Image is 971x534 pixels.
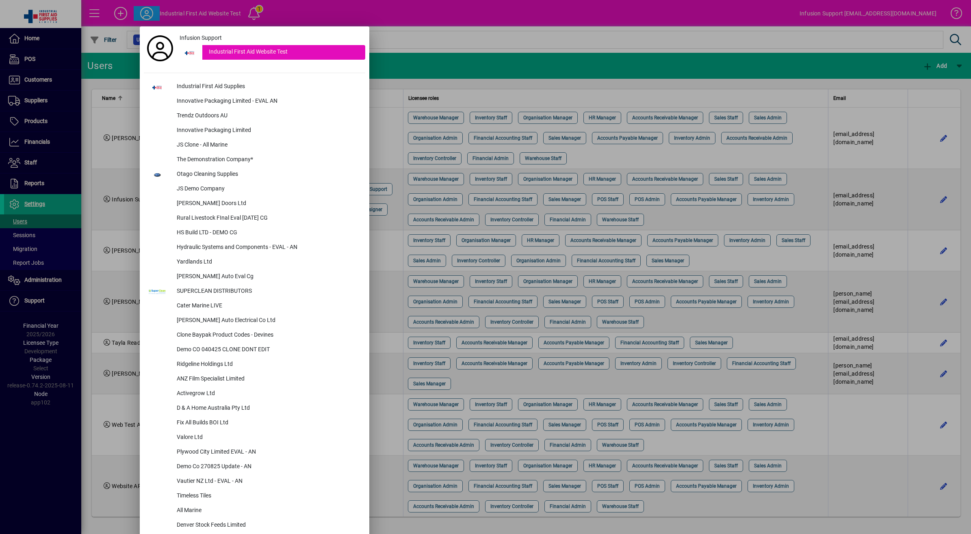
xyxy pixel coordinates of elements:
div: Fix All Builds BOI Ltd [170,416,365,430]
div: Vautier NZ Ltd - EVAL - AN [170,474,365,489]
div: Innovative Packaging Limited [170,123,365,138]
button: Industrial First Aid Supplies [144,80,365,94]
div: Cater Marine LIVE [170,299,365,313]
a: Infusion Support [176,30,365,45]
div: Industrial First Aid Supplies [170,80,365,94]
button: Plywood City Limited EVAL - AN [144,445,365,460]
button: Innovative Packaging Limited - EVAL AN [144,94,365,109]
div: HS Build LTD - DEMO CG [170,226,365,240]
div: ANZ Film Specialist Limited [170,372,365,387]
div: The Demonstration Company* [170,153,365,167]
button: Demo Co 270825 Update - AN [144,460,365,474]
button: Industrial First Aid Website Test [176,45,365,60]
button: JS Clone - All Marine [144,138,365,153]
button: Rural Livestock FInal Eval [DATE] CG [144,211,365,226]
div: Hydraulic Systems and Components - EVAL - AN [170,240,365,255]
div: Denver Stock Feeds Limited [170,518,365,533]
button: Demo CO 040425 CLONE DONT EDIT [144,343,365,357]
a: Profile [144,41,176,56]
div: JS Clone - All Marine [170,138,365,153]
button: [PERSON_NAME] Auto Electrical Co Ltd [144,313,365,328]
div: Trendz Outdoors AU [170,109,365,123]
div: [PERSON_NAME] Auto Eval Cg [170,270,365,284]
div: Rural Livestock FInal Eval [DATE] CG [170,211,365,226]
button: [PERSON_NAME] Doors Ltd [144,197,365,211]
button: Vautier NZ Ltd - EVAL - AN [144,474,365,489]
div: Industrial First Aid Website Test [202,45,365,60]
button: Hydraulic Systems and Components - EVAL - AN [144,240,365,255]
div: Otago Cleaning Supplies [170,167,365,182]
span: Infusion Support [180,34,222,42]
div: [PERSON_NAME] Doors Ltd [170,197,365,211]
div: JS Demo Company [170,182,365,197]
button: Otago Cleaning Supplies [144,167,365,182]
div: Plywood City Limited EVAL - AN [170,445,365,460]
button: Fix All Builds BOI Ltd [144,416,365,430]
button: SUPERCLEAN DISTRIBUTORS [144,284,365,299]
button: Innovative Packaging Limited [144,123,365,138]
button: Activegrow Ltd [144,387,365,401]
button: Ridgeline Holdings Ltd [144,357,365,372]
button: Denver Stock Feeds Limited [144,518,365,533]
button: [PERSON_NAME] Auto Eval Cg [144,270,365,284]
button: All Marine [144,504,365,518]
div: Ridgeline Holdings Ltd [170,357,365,372]
button: Valore Ltd [144,430,365,445]
button: JS Demo Company [144,182,365,197]
div: D & A Home Australia Pty Ltd [170,401,365,416]
div: Activegrow Ltd [170,387,365,401]
button: HS Build LTD - DEMO CG [144,226,365,240]
button: Clone Baypak Product Codes - Devines [144,328,365,343]
div: Yardlands Ltd [170,255,365,270]
div: SUPERCLEAN DISTRIBUTORS [170,284,365,299]
div: Demo CO 040425 CLONE DONT EDIT [170,343,365,357]
button: ANZ Film Specialist Limited [144,372,365,387]
div: Timeless Tiles [170,489,365,504]
button: D & A Home Australia Pty Ltd [144,401,365,416]
button: Timeless Tiles [144,489,365,504]
div: Valore Ltd [170,430,365,445]
div: Clone Baypak Product Codes - Devines [170,328,365,343]
button: Trendz Outdoors AU [144,109,365,123]
button: Cater Marine LIVE [144,299,365,313]
div: All Marine [170,504,365,518]
div: Demo Co 270825 Update - AN [170,460,365,474]
div: Innovative Packaging Limited - EVAL AN [170,94,365,109]
button: Yardlands Ltd [144,255,365,270]
div: [PERSON_NAME] Auto Electrical Co Ltd [170,313,365,328]
button: The Demonstration Company* [144,153,365,167]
